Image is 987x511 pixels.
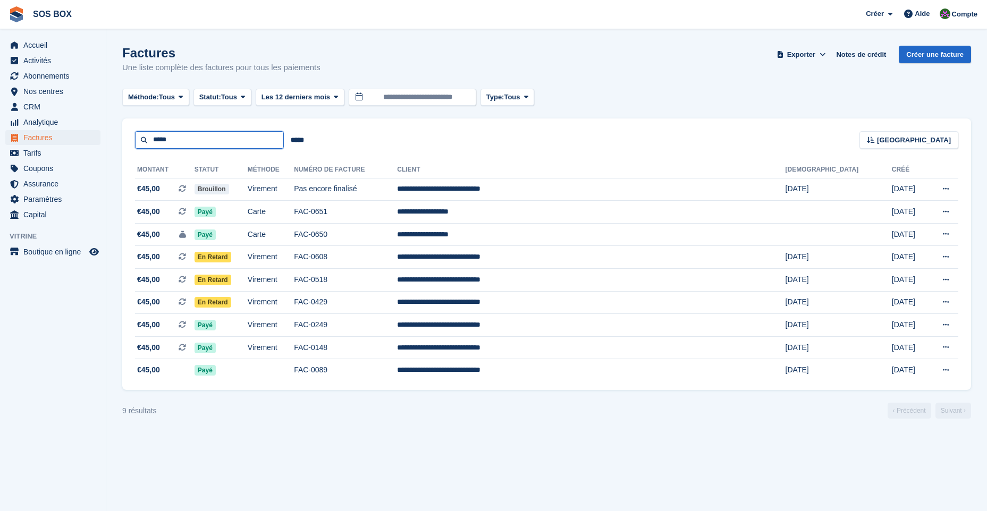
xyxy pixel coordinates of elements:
[786,336,892,359] td: [DATE]
[29,5,76,23] a: SOS BOX
[88,245,100,258] a: Boutique d'aperçu
[248,161,294,178] th: Méthode
[137,319,160,330] span: €45,00
[294,178,397,201] td: Pas encore finalisé
[486,92,504,103] span: Type:
[5,146,100,160] a: menu
[23,161,87,176] span: Coupons
[248,201,294,224] td: Carte
[786,269,892,292] td: [DATE]
[786,246,892,269] td: [DATE]
[137,342,160,353] span: €45,00
[294,161,397,178] th: Numéro de facture
[504,92,520,103] span: Tous
[480,89,535,106] button: Type: Tous
[787,49,815,60] span: Exporter
[23,130,87,145] span: Factures
[935,403,971,419] a: Suivant
[294,201,397,224] td: FAC-0651
[952,9,977,20] span: Compte
[5,176,100,191] a: menu
[294,359,397,381] td: FAC-0089
[892,223,926,246] td: [DATE]
[892,291,926,314] td: [DATE]
[5,115,100,130] a: menu
[195,343,216,353] span: Payé
[786,359,892,381] td: [DATE]
[248,314,294,337] td: Virement
[23,207,87,222] span: Capital
[195,252,231,262] span: En retard
[892,269,926,292] td: [DATE]
[888,403,931,419] a: Précédent
[5,69,100,83] a: menu
[23,99,87,114] span: CRM
[122,405,157,416] div: 9 résultats
[294,269,397,292] td: FAC-0518
[892,178,926,201] td: [DATE]
[248,336,294,359] td: Virement
[137,183,160,194] span: €45,00
[159,92,175,103] span: Tous
[248,246,294,269] td: Virement
[23,53,87,68] span: Activités
[23,244,87,259] span: Boutique en ligne
[832,46,890,63] a: Notes de crédit
[221,92,237,103] span: Tous
[193,89,251,106] button: Statut: Tous
[294,336,397,359] td: FAC-0148
[137,251,160,262] span: €45,00
[294,246,397,269] td: FAC-0608
[195,207,216,217] span: Payé
[892,314,926,337] td: [DATE]
[195,297,231,308] span: En retard
[199,92,221,103] span: Statut:
[892,336,926,359] td: [DATE]
[248,178,294,201] td: Virement
[137,206,160,217] span: €45,00
[5,130,100,145] a: menu
[786,178,892,201] td: [DATE]
[899,46,971,63] a: Créer une facture
[892,359,926,381] td: [DATE]
[195,275,231,285] span: En retard
[786,314,892,337] td: [DATE]
[23,38,87,53] span: Accueil
[5,192,100,207] a: menu
[940,8,950,19] img: ALEXANDRE SOUBIRA
[10,231,106,242] span: Vitrine
[195,320,216,330] span: Payé
[23,115,87,130] span: Analytique
[5,244,100,259] a: menu
[892,201,926,224] td: [DATE]
[137,229,160,240] span: €45,00
[23,176,87,191] span: Assurance
[915,8,930,19] span: Aide
[786,161,892,178] th: [DEMOGRAPHIC_DATA]
[248,269,294,292] td: Virement
[128,92,159,103] span: Méthode:
[122,89,189,106] button: Méthode: Tous
[294,314,397,337] td: FAC-0249
[195,184,229,194] span: Brouillon
[256,89,344,106] button: Les 12 derniers mois
[5,53,100,68] a: menu
[137,296,160,308] span: €45,00
[135,161,195,178] th: Montant
[261,92,330,103] span: Les 12 derniers mois
[294,223,397,246] td: FAC-0650
[5,99,100,114] a: menu
[195,161,248,178] th: Statut
[23,192,87,207] span: Paramètres
[5,161,100,176] a: menu
[23,69,87,83] span: Abonnements
[122,46,320,60] h1: Factures
[5,207,100,222] a: menu
[23,84,87,99] span: Nos centres
[195,365,216,376] span: Payé
[122,62,320,74] p: Une liste complète des factures pour tous les paiements
[5,38,100,53] a: menu
[137,274,160,285] span: €45,00
[892,161,926,178] th: Créé
[786,291,892,314] td: [DATE]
